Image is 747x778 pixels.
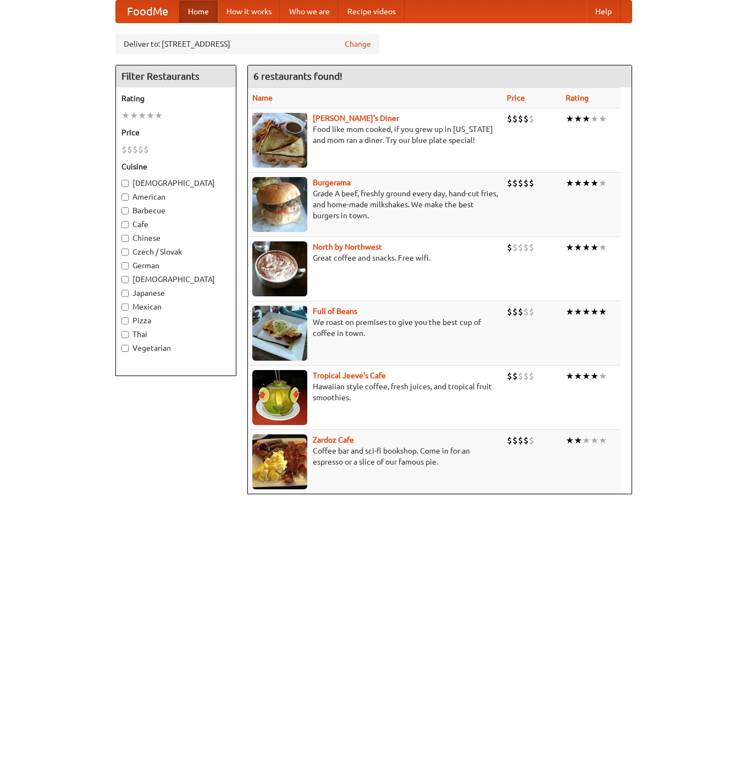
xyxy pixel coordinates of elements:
[116,65,236,87] h4: Filter Restaurants
[115,34,379,54] div: Deliver to: [STREET_ADDRESS]
[121,205,230,216] label: Barbecue
[582,370,590,382] li: ★
[566,370,574,382] li: ★
[138,109,146,122] li: ★
[121,249,129,256] input: Czech / Slovak
[252,113,307,168] img: sallys.jpg
[121,260,230,271] label: German
[512,113,518,125] li: $
[252,317,498,339] p: We roast on premises to give you the best cup of coffee in town.
[121,235,129,242] input: Chinese
[218,1,280,23] a: How it works
[313,114,399,123] a: [PERSON_NAME]'s Diner
[313,435,354,444] a: Zardoz Cafe
[507,306,512,318] li: $
[590,241,599,253] li: ★
[523,306,529,318] li: $
[574,370,582,382] li: ★
[313,371,386,380] b: Tropical Jeeve's Cafe
[566,306,574,318] li: ★
[121,343,230,354] label: Vegetarian
[121,317,129,324] input: Pizza
[574,434,582,446] li: ★
[345,38,371,49] a: Change
[590,113,599,125] li: ★
[512,177,518,189] li: $
[121,178,230,189] label: [DEMOGRAPHIC_DATA]
[523,241,529,253] li: $
[138,144,143,156] li: $
[566,434,574,446] li: ★
[121,194,129,201] input: American
[116,1,179,23] a: FoodMe
[121,233,230,244] label: Chinese
[518,113,523,125] li: $
[252,306,307,361] img: beans.jpg
[507,370,512,382] li: $
[121,144,127,156] li: $
[512,306,518,318] li: $
[252,381,498,403] p: Hawaiian style coffee, fresh juices, and tropical fruit smoothies.
[132,144,138,156] li: $
[566,177,574,189] li: ★
[252,177,307,232] img: burgerama.jpg
[512,241,518,253] li: $
[313,242,382,251] a: North by Northwest
[518,177,523,189] li: $
[313,178,351,187] a: Burgerama
[339,1,405,23] a: Recipe videos
[523,177,529,189] li: $
[252,124,498,146] p: Food like mom cooked, if you grew up in [US_STATE] and mom ran a diner. Try our blue plate special!
[507,93,525,102] a: Price
[252,252,498,263] p: Great coffee and snacks. Free wifi.
[523,113,529,125] li: $
[121,93,230,104] h5: Rating
[599,113,607,125] li: ★
[582,306,590,318] li: ★
[518,370,523,382] li: $
[582,177,590,189] li: ★
[121,180,129,187] input: [DEMOGRAPHIC_DATA]
[252,370,307,425] img: jeeves.jpg
[121,207,129,214] input: Barbecue
[121,262,129,269] input: German
[590,306,599,318] li: ★
[121,219,230,230] label: Cafe
[574,177,582,189] li: ★
[507,177,512,189] li: $
[146,109,154,122] li: ★
[121,274,230,285] label: [DEMOGRAPHIC_DATA]
[130,109,138,122] li: ★
[574,113,582,125] li: ★
[590,177,599,189] li: ★
[582,113,590,125] li: ★
[566,113,574,125] li: ★
[121,221,129,228] input: Cafe
[121,304,129,311] input: Mexican
[121,288,230,299] label: Japanese
[253,71,342,81] ng-pluralize: 6 restaurants found!
[529,241,534,253] li: $
[313,307,357,316] a: Full of Beans
[518,306,523,318] li: $
[574,306,582,318] li: ★
[179,1,218,23] a: Home
[121,290,129,297] input: Japanese
[507,434,512,446] li: $
[121,345,129,352] input: Vegetarian
[529,113,534,125] li: $
[507,113,512,125] li: $
[590,434,599,446] li: ★
[507,241,512,253] li: $
[512,370,518,382] li: $
[280,1,339,23] a: Who we are
[582,434,590,446] li: ★
[252,445,498,467] p: Coffee bar and sci-fi bookshop. Come in for an espresso or a slice of our famous pie.
[512,434,518,446] li: $
[566,241,574,253] li: ★
[518,241,523,253] li: $
[252,241,307,296] img: north.jpg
